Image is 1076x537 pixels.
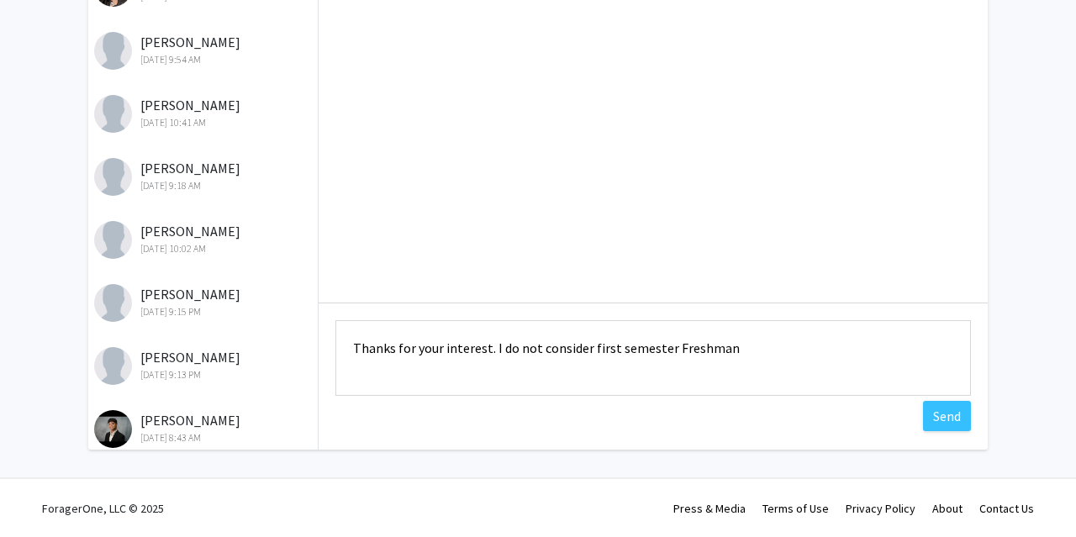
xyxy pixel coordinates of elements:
[94,304,314,319] div: [DATE] 9:15 PM
[335,320,971,396] textarea: Message
[932,501,963,516] a: About
[762,501,829,516] a: Terms of Use
[94,347,132,385] img: Tessa Falcone
[673,501,746,516] a: Press & Media
[94,95,314,130] div: [PERSON_NAME]
[94,158,132,196] img: Nuha Talukder
[94,221,132,259] img: Lucas Mercado
[94,95,132,133] img: Sarina Neja
[94,410,132,448] img: Jacob Craver
[94,430,314,445] div: [DATE] 8:43 AM
[94,284,132,322] img: Raya Arora
[94,410,314,445] div: [PERSON_NAME]
[94,347,314,382] div: [PERSON_NAME]
[923,401,971,431] button: Send
[94,32,132,70] img: Yiteng Liu
[13,461,71,524] iframe: Chat
[94,158,314,193] div: [PERSON_NAME]
[94,178,314,193] div: [DATE] 9:18 AM
[94,221,314,256] div: [PERSON_NAME]
[94,241,314,256] div: [DATE] 10:02 AM
[94,32,314,67] div: [PERSON_NAME]
[94,367,314,382] div: [DATE] 9:13 PM
[94,115,314,130] div: [DATE] 10:41 AM
[94,52,314,67] div: [DATE] 9:54 AM
[846,501,915,516] a: Privacy Policy
[979,501,1034,516] a: Contact Us
[94,284,314,319] div: [PERSON_NAME]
